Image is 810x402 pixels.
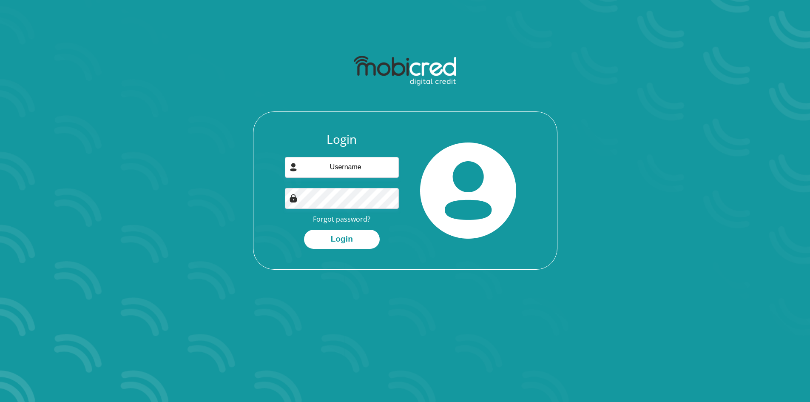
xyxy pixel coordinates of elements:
button: Login [304,230,380,249]
a: Forgot password? [313,214,370,224]
h3: Login [285,132,399,147]
img: user-icon image [289,163,298,171]
img: mobicred logo [354,56,456,86]
input: Username [285,157,399,178]
img: Image [289,194,298,202]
